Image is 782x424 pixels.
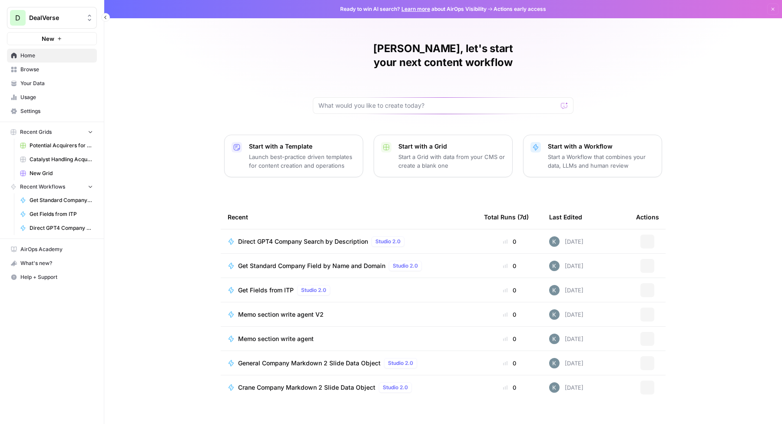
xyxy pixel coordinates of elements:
a: Get Standard Company Field by Name and DomainStudio 2.0 [228,261,470,271]
div: Total Runs (7d) [484,205,529,229]
div: [DATE] [549,358,583,368]
div: [DATE] [549,236,583,247]
a: Home [7,49,97,63]
div: [DATE] [549,334,583,344]
a: Learn more [401,6,430,12]
span: General Company Markdown 2 Slide Data Object [238,359,381,368]
button: What's new? [7,256,97,270]
span: New [42,34,54,43]
span: Usage [20,93,93,101]
a: Your Data [7,76,97,90]
a: Potential Acquirers for Deep Instinct [16,139,97,152]
span: Studio 2.0 [375,238,401,245]
div: 0 [484,262,535,270]
div: [DATE] [549,382,583,393]
span: Potential Acquirers for Deep Instinct [30,142,93,149]
button: Start with a TemplateLaunch best-practice driven templates for content creation and operations [224,135,363,177]
a: Memo section write agent V2 [228,310,470,319]
span: Settings [20,107,93,115]
span: Direct GPT4 Company Search by Description [30,224,93,232]
img: vfogp4eyxztbfdc8lolhmznz68f4 [549,285,560,295]
a: Get Standard Company Field by Name and Domain [16,193,97,207]
span: Studio 2.0 [383,384,408,391]
div: Actions [636,205,659,229]
p: Start with a Template [249,142,356,151]
span: Recent Workflows [20,183,65,191]
span: DealVerse [29,13,82,22]
img: vfogp4eyxztbfdc8lolhmznz68f4 [549,334,560,344]
span: D [15,13,20,23]
div: 0 [484,359,535,368]
a: Usage [7,90,97,104]
span: Direct GPT4 Company Search by Description [238,237,368,246]
span: Your Data [20,79,93,87]
img: vfogp4eyxztbfdc8lolhmznz68f4 [549,236,560,247]
span: Get Standard Company Field by Name and Domain [238,262,385,270]
p: Start a Grid with data from your CMS or create a blank one [398,152,505,170]
span: New Grid [30,169,93,177]
img: vfogp4eyxztbfdc8lolhmznz68f4 [549,358,560,368]
a: Direct GPT4 Company Search by DescriptionStudio 2.0 [228,236,470,247]
button: Workspace: DealVerse [7,7,97,29]
div: What's new? [7,257,96,270]
span: Studio 2.0 [393,262,418,270]
span: Memo section write agent V2 [238,310,324,319]
div: 0 [484,237,535,246]
div: Last Edited [549,205,582,229]
h1: [PERSON_NAME], let's start your next content workflow [313,42,573,70]
div: 0 [484,310,535,319]
span: Actions early access [494,5,546,13]
img: vfogp4eyxztbfdc8lolhmznz68f4 [549,309,560,320]
a: Crane Company Markdown 2 Slide Data ObjectStudio 2.0 [228,382,470,393]
span: Memo section write agent [238,335,314,343]
span: Studio 2.0 [301,286,326,294]
img: vfogp4eyxztbfdc8lolhmznz68f4 [549,261,560,271]
span: AirOps Academy [20,245,93,253]
button: New [7,32,97,45]
a: AirOps Academy [7,242,97,256]
input: What would you like to create today? [318,101,557,110]
button: Start with a GridStart a Grid with data from your CMS or create a blank one [374,135,513,177]
div: 0 [484,383,535,392]
span: Home [20,52,93,60]
p: Start with a Grid [398,142,505,151]
a: Catalyst Handling Acquisitions [16,152,97,166]
span: Get Fields from ITP [30,210,93,218]
div: [DATE] [549,285,583,295]
button: Help + Support [7,270,97,284]
p: Start with a Workflow [548,142,655,151]
div: [DATE] [549,309,583,320]
span: Ready to win AI search? about AirOps Visibility [340,5,487,13]
div: 0 [484,286,535,295]
a: Settings [7,104,97,118]
button: Start with a WorkflowStart a Workflow that combines your data, LLMs and human review [523,135,662,177]
div: [DATE] [549,261,583,271]
div: 0 [484,335,535,343]
a: Direct GPT4 Company Search by Description [16,221,97,235]
span: Browse [20,66,93,73]
a: New Grid [16,166,97,180]
span: Studio 2.0 [388,359,413,367]
span: Recent Grids [20,128,52,136]
a: Browse [7,63,97,76]
button: Recent Grids [7,126,97,139]
span: Catalyst Handling Acquisitions [30,156,93,163]
div: Recent [228,205,470,229]
a: General Company Markdown 2 Slide Data ObjectStudio 2.0 [228,358,470,368]
span: Crane Company Markdown 2 Slide Data Object [238,383,375,392]
p: Start a Workflow that combines your data, LLMs and human review [548,152,655,170]
button: Recent Workflows [7,180,97,193]
span: Help + Support [20,273,93,281]
img: vfogp4eyxztbfdc8lolhmznz68f4 [549,382,560,393]
span: Get Standard Company Field by Name and Domain [30,196,93,204]
p: Launch best-practice driven templates for content creation and operations [249,152,356,170]
a: Get Fields from ITP [16,207,97,221]
a: Get Fields from ITPStudio 2.0 [228,285,470,295]
a: Memo section write agent [228,335,470,343]
span: Get Fields from ITP [238,286,294,295]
